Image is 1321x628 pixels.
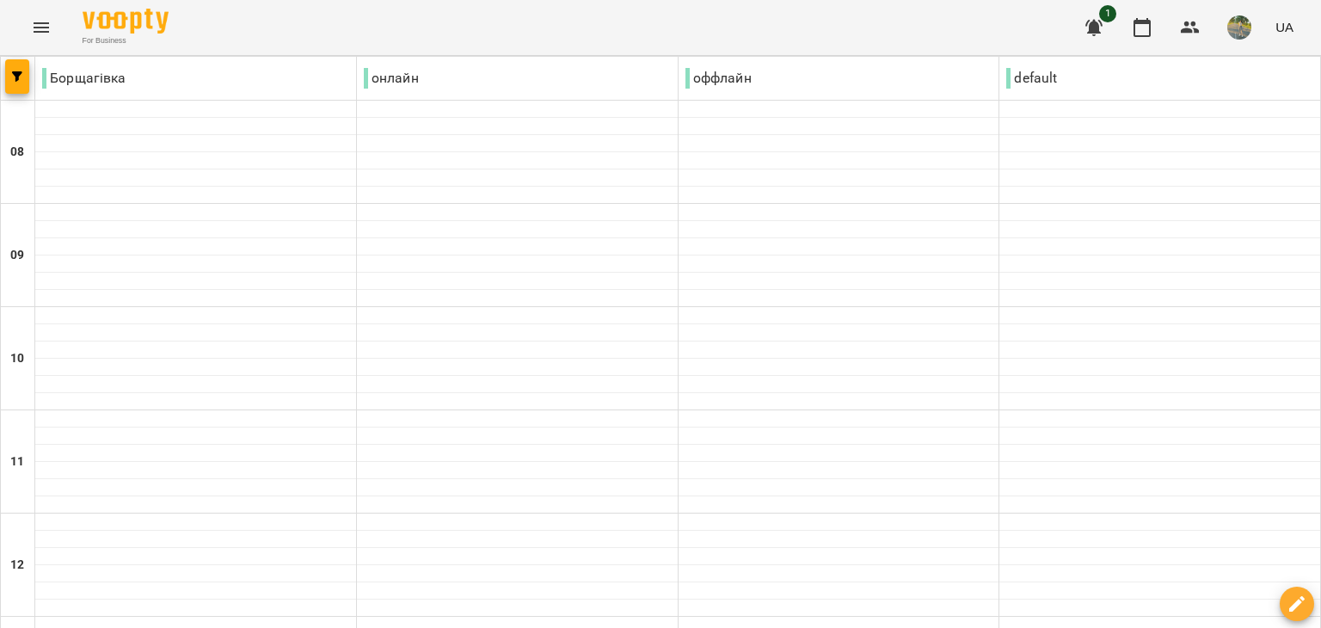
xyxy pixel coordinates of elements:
[1227,15,1251,40] img: cc86a7d391a927a8a2da6048dc44c688.jpg
[1269,11,1300,43] button: UA
[83,35,169,46] span: For Business
[10,349,24,368] h6: 10
[685,68,752,89] p: оффлайн
[364,68,419,89] p: онлайн
[83,9,169,34] img: Voopty Logo
[1275,18,1293,36] span: UA
[21,7,62,48] button: Menu
[10,453,24,471] h6: 11
[10,556,24,575] h6: 12
[42,68,126,89] p: Борщагівка
[1006,68,1057,89] p: default
[1099,5,1116,22] span: 1
[10,246,24,265] h6: 09
[10,143,24,162] h6: 08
